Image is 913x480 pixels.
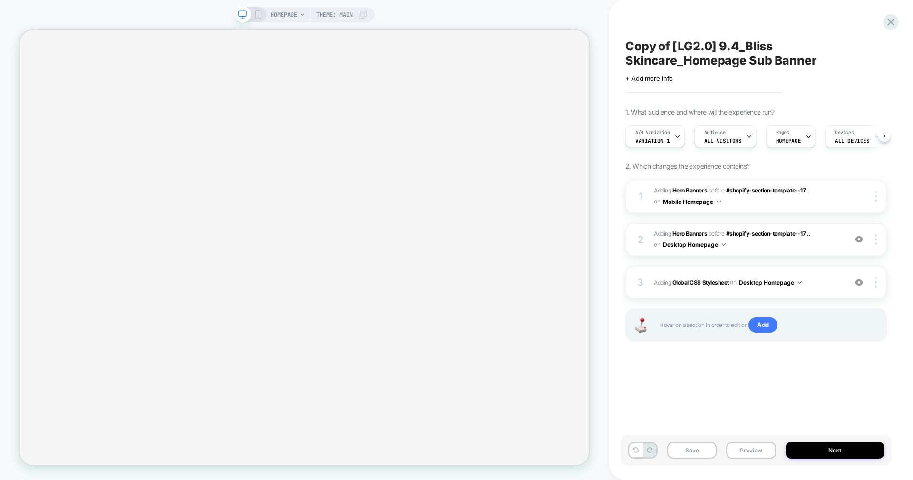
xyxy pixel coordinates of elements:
[875,234,877,245] img: close
[631,318,650,333] img: Joystick
[636,274,645,291] div: 3
[654,230,707,237] span: Adding
[704,137,742,144] span: All Visitors
[709,230,725,237] span: BEFORE
[835,129,854,136] span: Devices
[717,201,721,203] img: down arrow
[875,191,877,202] img: close
[635,137,670,144] span: Variation 1
[726,187,810,194] span: #shopify-section-template--17...
[875,277,877,288] img: close
[739,277,802,288] button: Desktop Homepage
[625,162,749,170] span: 2. Which changes the experience contains?
[636,231,645,248] div: 2
[776,137,801,144] span: HOMEPAGE
[316,7,353,22] span: Theme: MAIN
[709,187,725,194] span: BEFORE
[271,7,297,22] span: HOMEPAGE
[730,277,736,288] span: on
[726,442,776,459] button: Preview
[654,187,707,194] span: Adding
[748,317,777,333] span: Add
[625,75,673,82] span: + Add more info
[835,137,869,144] span: ALL DEVICES
[672,230,707,237] b: Hero Banners
[855,235,863,243] img: crossed eye
[625,108,774,116] span: 1. What audience and where will the experience run?
[672,278,729,286] b: Global CSS Stylesheet
[663,239,726,250] button: Desktop Homepage
[654,240,660,250] span: on
[704,129,726,136] span: Audience
[776,129,789,136] span: Pages
[855,278,863,287] img: crossed eye
[726,230,810,237] span: #shopify-section-template--17...
[667,442,717,459] button: Save
[672,187,707,194] b: Hero Banners
[660,317,876,333] span: Hover on a section in order to edit or
[625,39,887,67] span: Copy of [LG2.0] 9.4_Bliss Skincare_Homepage Sub Banner
[786,442,885,459] button: Next
[635,129,670,136] span: A/B Variation
[663,196,721,208] button: Mobile Homepage
[654,196,660,207] span: on
[636,188,645,205] div: 1
[722,243,726,246] img: down arrow
[798,281,802,284] img: down arrow
[654,277,842,288] span: Adding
